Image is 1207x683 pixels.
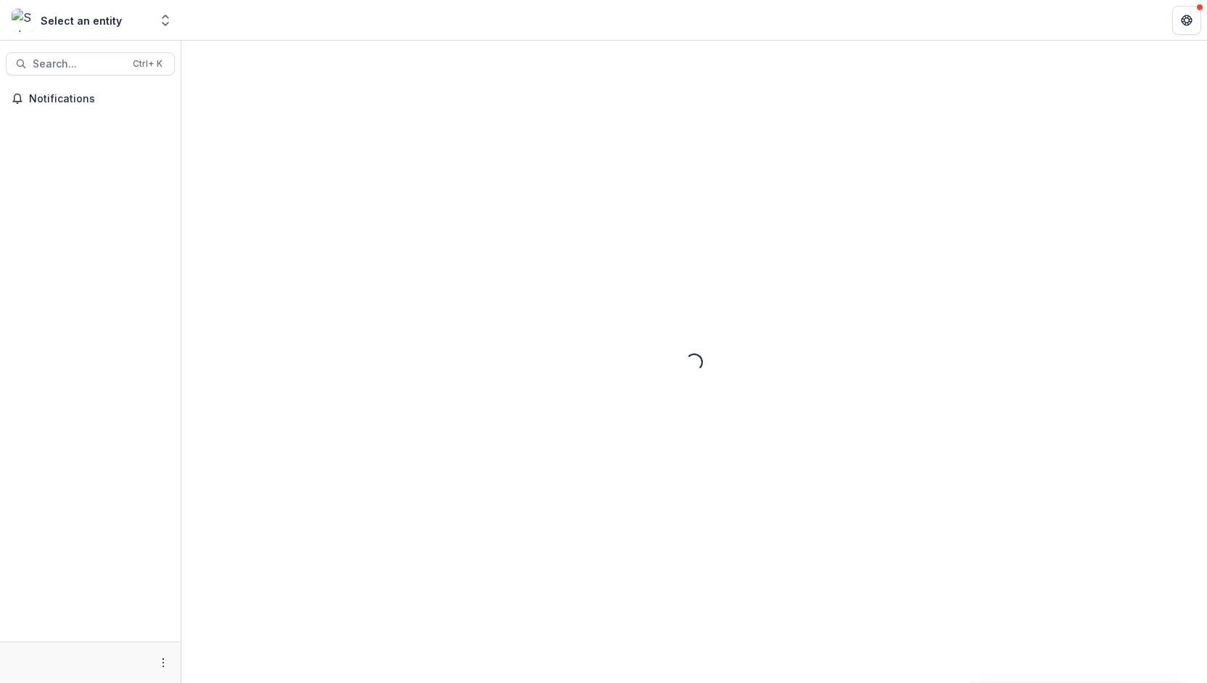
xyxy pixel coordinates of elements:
[29,93,169,105] span: Notifications
[6,52,175,75] button: Search...
[6,87,175,110] button: Notifications
[155,654,172,671] button: More
[1172,6,1201,35] button: Get Help
[41,13,122,28] div: Select an entity
[130,56,165,72] div: Ctrl + K
[12,9,35,32] img: Select an entity
[155,6,176,35] button: Open entity switcher
[33,58,124,70] span: Search...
